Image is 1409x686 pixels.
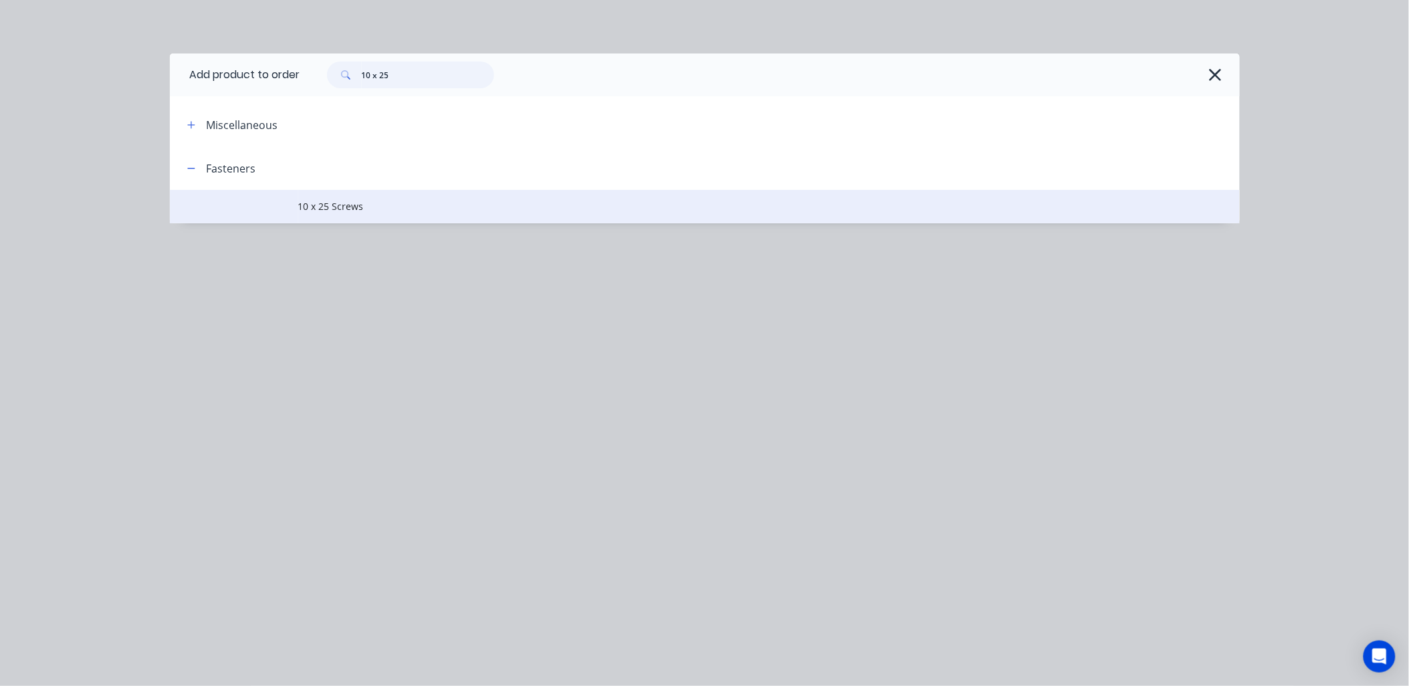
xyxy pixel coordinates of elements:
input: Search... [362,62,494,88]
span: 10 x 25 Screws [298,199,1051,213]
div: Open Intercom Messenger [1364,641,1396,673]
div: Miscellaneous [207,117,278,133]
div: Fasteners [207,160,256,177]
div: Add product to order [170,53,300,96]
